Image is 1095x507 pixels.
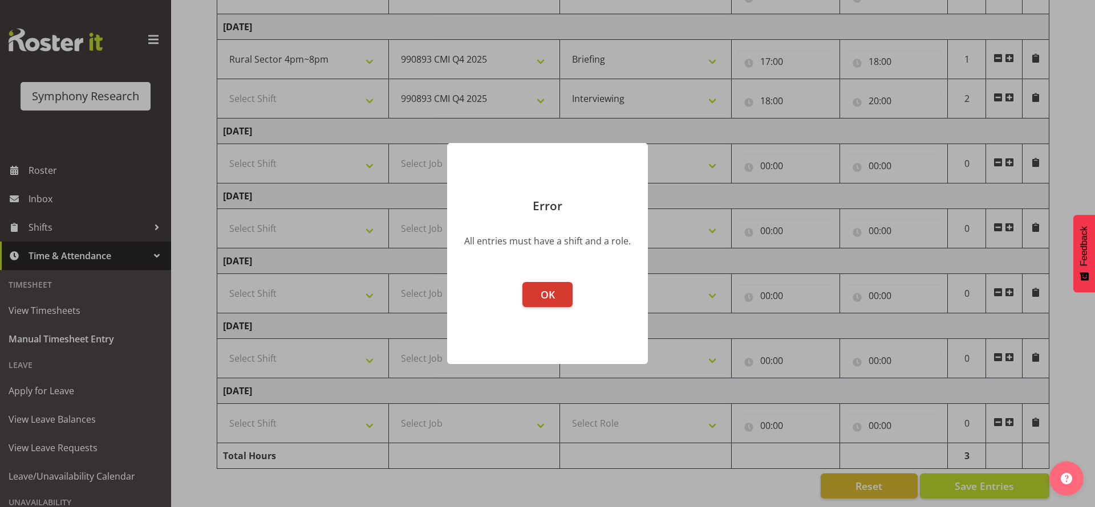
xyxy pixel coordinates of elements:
[1079,226,1089,266] span: Feedback
[541,288,555,301] span: OK
[1061,473,1072,484] img: help-xxl-2.png
[522,282,573,307] button: OK
[1073,215,1095,292] button: Feedback - Show survey
[459,200,636,212] p: Error
[464,234,631,248] div: All entries must have a shift and a role.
